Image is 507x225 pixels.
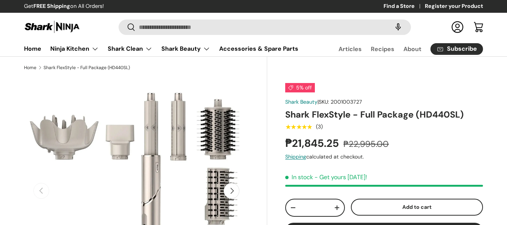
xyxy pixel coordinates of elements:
[351,199,483,216] button: Add to cart
[403,42,421,56] a: About
[24,64,267,71] nav: Breadcrumbs
[285,136,341,150] strong: ₱21,845.25
[24,20,80,34] img: Shark Ninja Philippines
[285,153,306,160] a: Shipping
[219,41,298,56] a: Accessories & Spare Parts
[24,41,298,56] nav: Primary
[339,42,362,56] a: Articles
[285,98,317,105] a: Shark Beauty
[50,41,99,56] a: Ninja Kitchen
[425,2,483,11] a: Register your Product
[314,173,367,181] p: - Get yours [DATE]!
[24,65,36,70] a: Home
[46,41,103,56] summary: Ninja Kitchen
[316,124,323,130] div: (3)
[320,41,483,56] nav: Secondary
[103,41,157,56] summary: Shark Clean
[285,124,312,130] div: 5.0 out of 5.0 stars
[33,3,70,9] strong: FREE Shipping
[285,83,315,92] span: 5% off
[161,41,210,56] a: Shark Beauty
[343,139,389,149] s: ₱22,995.00
[386,19,410,35] speech-search-button: Search by voice
[285,153,483,161] div: calculated at checkout.
[430,43,483,55] a: Subscribe
[317,98,362,105] span: |
[285,123,312,131] span: ★★★★★
[24,2,104,11] p: Get on All Orders!
[384,2,425,11] a: Find a Store
[24,41,41,56] a: Home
[108,41,152,56] a: Shark Clean
[157,41,215,56] summary: Shark Beauty
[319,98,329,105] span: SKU:
[371,42,394,56] a: Recipes
[447,46,477,52] span: Subscribe
[44,65,130,70] a: Shark FlexStyle - Full Package (HD440SL)
[331,98,362,105] span: 2001003727
[285,109,483,121] h1: Shark FlexStyle - Full Package (HD440SL)
[285,173,313,181] span: In stock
